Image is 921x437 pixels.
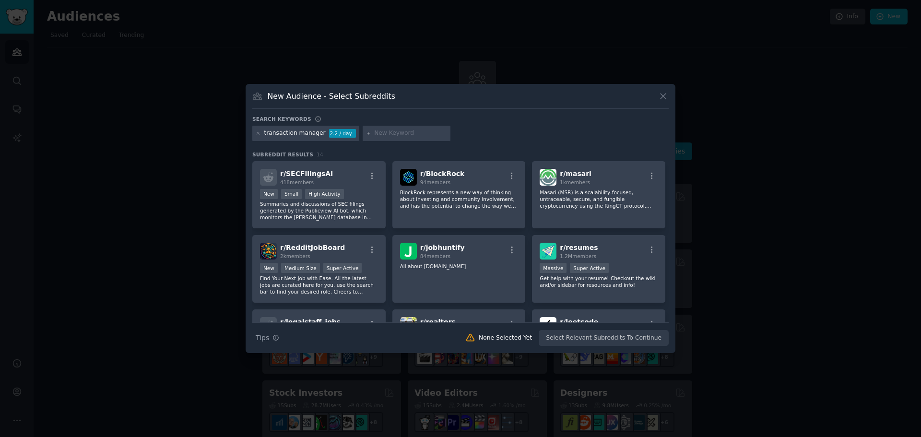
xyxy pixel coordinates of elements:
[540,317,556,334] img: leetcode
[400,243,417,260] img: jobhuntify
[540,275,658,288] p: Get help with your resume! Checkout the wiki and/or sidebar for resources and info!
[252,330,283,346] button: Tips
[560,253,596,259] span: 1.2M members
[256,333,269,343] span: Tips
[420,170,465,177] span: r/ BlockRock
[540,263,567,273] div: Massive
[570,263,609,273] div: Super Active
[280,244,345,251] span: r/ RedditJobBoard
[252,151,313,158] span: Subreddit Results
[281,189,302,199] div: Small
[420,179,450,185] span: 94 members
[323,263,362,273] div: Super Active
[280,318,341,326] span: r/ legalstaff_jobs
[560,318,598,326] span: r/ leetcode
[264,129,326,138] div: transaction manager
[260,201,378,221] p: Summaries and discussions of SEC filings generated by the Publicview AI bot, which monitors the [...
[560,179,590,185] span: 1k members
[260,275,378,295] p: Find Your Next Job with Ease. All the latest jobs are curated here for you, use the search bar to...
[540,243,556,260] img: resumes
[260,243,277,260] img: RedditJobBoard
[420,244,465,251] span: r/ jobhuntify
[268,91,395,101] h3: New Audience - Select Subreddits
[280,253,310,259] span: 2k members
[560,170,591,177] span: r/ masari
[260,189,278,199] div: New
[400,263,518,270] p: All about [DOMAIN_NAME]
[540,189,658,209] p: Masari (MSR) is a scalability-focused, untraceable, secure, and fungible cryptocurrency using the...
[540,169,556,186] img: masari
[374,129,447,138] input: New Keyword
[400,189,518,209] p: BlockRock represents a new way of thinking about investing and community involvement, and has the...
[260,263,278,273] div: New
[400,317,417,334] img: realtors
[420,253,450,259] span: 84 members
[281,263,320,273] div: Medium Size
[479,334,532,343] div: None Selected Yet
[329,129,356,138] div: 2.2 / day
[305,189,344,199] div: High Activity
[280,170,333,177] span: r/ SECFilingsAI
[420,318,456,326] span: r/ realtors
[317,152,323,157] span: 14
[560,244,598,251] span: r/ resumes
[400,169,417,186] img: BlockRock
[280,179,314,185] span: 418 members
[252,116,311,122] h3: Search keywords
